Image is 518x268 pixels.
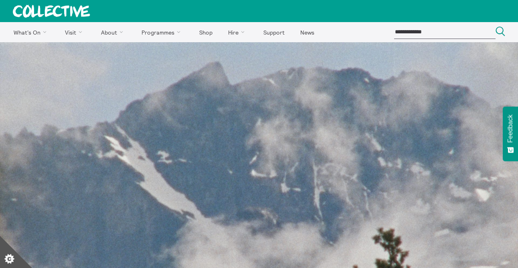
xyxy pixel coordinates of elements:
[58,22,93,42] a: Visit
[221,22,255,42] a: Hire
[503,106,518,161] button: Feedback - Show survey
[135,22,191,42] a: Programmes
[94,22,133,42] a: About
[293,22,321,42] a: News
[507,115,514,143] span: Feedback
[256,22,291,42] a: Support
[192,22,219,42] a: Shop
[6,22,57,42] a: What's On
